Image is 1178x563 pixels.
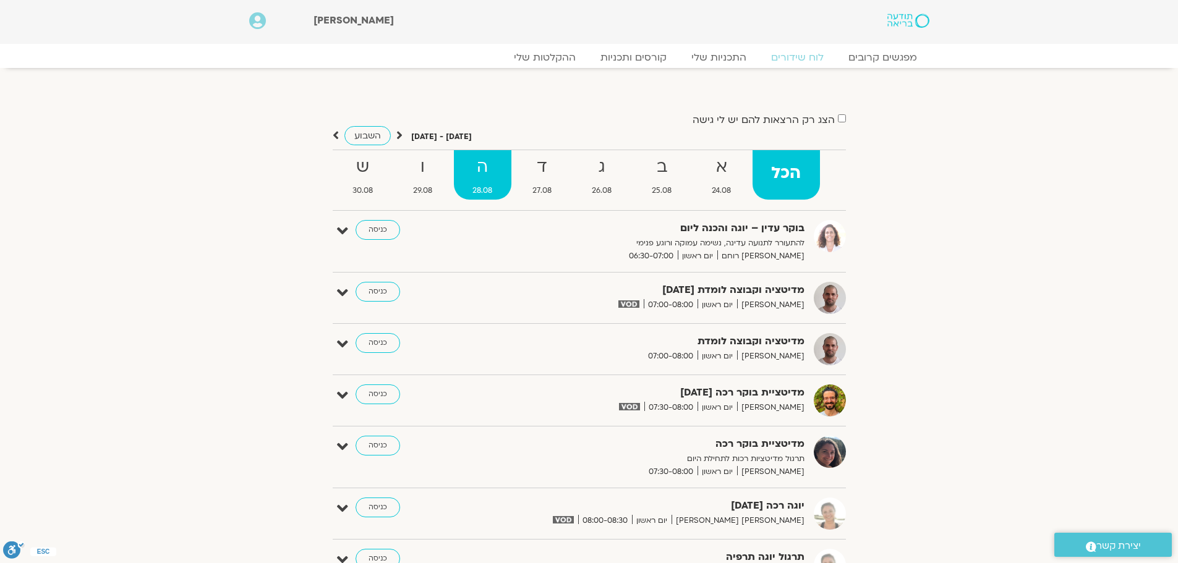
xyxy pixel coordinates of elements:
span: יום ראשון [698,465,737,478]
p: להתעורר לתנועה עדינה, נשימה עמוקה ורוגע פנימי [502,237,805,250]
nav: Menu [249,51,929,64]
label: הצג רק הרצאות להם יש לי גישה [693,114,835,125]
a: כניסה [356,220,400,240]
strong: יוגה רכה [DATE] [502,497,805,514]
a: כניסה [356,282,400,302]
a: לוח שידורים [759,51,836,64]
span: [PERSON_NAME] [314,14,394,27]
a: כניסה [356,333,400,353]
span: השבוע [354,130,381,142]
strong: ש [334,153,392,181]
span: 26.08 [573,184,631,197]
span: 08:00-08:30 [578,514,632,527]
a: ההקלטות שלי [502,51,588,64]
a: ג26.08 [573,150,631,200]
span: 07:30-08:00 [644,401,698,414]
a: ו29.08 [395,150,451,200]
span: [PERSON_NAME] [PERSON_NAME] [672,514,805,527]
a: כניסה [356,436,400,455]
a: כניסה [356,384,400,404]
span: יום ראשון [632,514,672,527]
strong: ג [573,153,631,181]
span: יום ראשון [698,350,737,363]
a: כניסה [356,497,400,517]
a: מפגשים קרובים [836,51,929,64]
strong: הכל [753,159,820,187]
strong: מדיטציית בוקר רכה [DATE] [502,384,805,401]
span: 07:00-08:00 [644,298,698,311]
span: [PERSON_NAME] [737,350,805,363]
span: 07:00-08:00 [644,350,698,363]
span: 27.08 [514,184,571,197]
a: הכל [753,150,820,200]
span: [PERSON_NAME] רוחם [717,250,805,263]
strong: מדיטציה וקבוצה לומדת [502,333,805,350]
strong: מדיטציה וקבוצה לומדת [DATE] [502,282,805,298]
span: 30.08 [334,184,392,197]
img: vodicon [618,300,639,308]
span: יום ראשון [678,250,717,263]
strong: ו [395,153,451,181]
strong: ד [514,153,571,181]
img: vodicon [619,403,639,410]
strong: א [693,153,750,181]
img: vodicon [553,516,573,523]
strong: ה [454,153,511,181]
a: ב25.08 [633,150,691,200]
p: תרגול מדיטציות רכות לתחילת היום [502,452,805,465]
span: יום ראשון [698,298,737,311]
a: ש30.08 [334,150,392,200]
strong: מדיטציית בוקר רכה [502,436,805,452]
span: יום ראשון [698,401,737,414]
span: 24.08 [693,184,750,197]
p: [DATE] - [DATE] [411,130,472,143]
span: 07:30-08:00 [644,465,698,478]
span: [PERSON_NAME] [737,465,805,478]
a: ד27.08 [514,150,571,200]
span: 28.08 [454,184,511,197]
span: 29.08 [395,184,451,197]
strong: ב [633,153,691,181]
a: ה28.08 [454,150,511,200]
a: התכניות שלי [679,51,759,64]
span: יצירת קשר [1096,538,1141,554]
a: יצירת קשר [1054,533,1172,557]
a: השבוע [344,126,391,145]
span: [PERSON_NAME] [737,298,805,311]
strong: בוקר עדין – יוגה והכנה ליום [502,220,805,237]
span: 25.08 [633,184,691,197]
span: 06:30-07:00 [625,250,678,263]
a: א24.08 [693,150,750,200]
a: קורסים ותכניות [588,51,679,64]
span: [PERSON_NAME] [737,401,805,414]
